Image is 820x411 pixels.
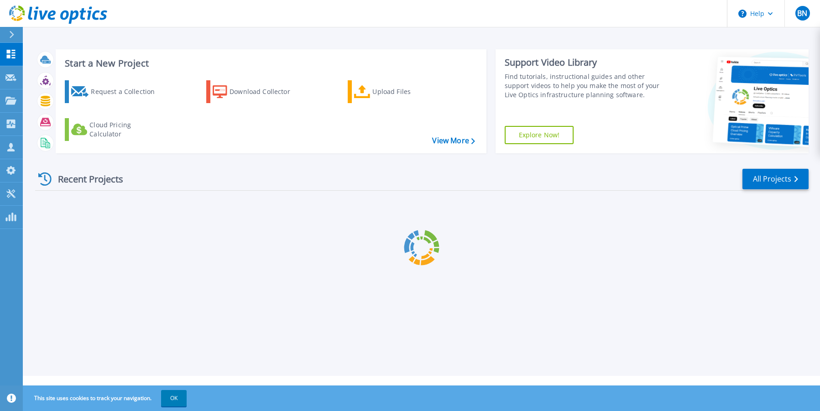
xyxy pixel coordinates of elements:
[505,57,663,68] div: Support Video Library
[65,58,475,68] h3: Start a New Project
[35,168,136,190] div: Recent Projects
[206,80,308,103] a: Download Collector
[742,169,809,189] a: All Projects
[348,80,449,103] a: Upload Files
[505,72,663,99] div: Find tutorials, instructional guides and other support videos to help you make the most of your L...
[372,83,445,101] div: Upload Files
[25,390,187,406] span: This site uses cookies to track your navigation.
[65,80,167,103] a: Request a Collection
[505,126,574,144] a: Explore Now!
[89,120,162,139] div: Cloud Pricing Calculator
[65,118,167,141] a: Cloud Pricing Calculator
[797,10,807,17] span: BN
[230,83,303,101] div: Download Collector
[161,390,187,406] button: OK
[432,136,475,145] a: View More
[91,83,164,101] div: Request a Collection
